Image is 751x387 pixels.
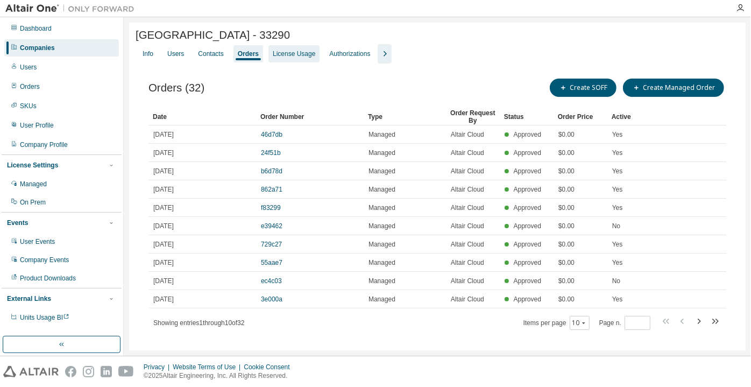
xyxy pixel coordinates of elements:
[20,237,55,246] div: User Events
[153,149,174,157] span: [DATE]
[612,149,623,157] span: Yes
[514,259,541,266] span: Approved
[261,222,282,230] a: e39462
[369,240,395,249] span: Managed
[173,363,244,371] div: Website Terms of Use
[514,222,541,230] span: Approved
[369,222,395,230] span: Managed
[623,79,724,97] button: Create Managed Order
[261,149,281,157] a: 24f51b
[20,256,69,264] div: Company Events
[612,130,623,139] span: Yes
[550,79,617,97] button: Create SOFF
[451,149,484,157] span: Altair Cloud
[118,366,134,377] img: youtube.svg
[153,130,174,139] span: [DATE]
[5,3,140,14] img: Altair One
[261,295,282,303] a: 3e000a
[451,185,484,194] span: Altair Cloud
[261,167,282,175] a: b6d78d
[558,167,575,175] span: $0.00
[451,258,484,267] span: Altair Cloud
[153,167,174,175] span: [DATE]
[136,29,290,41] span: [GEOGRAPHIC_DATA] - 33290
[65,366,76,377] img: facebook.svg
[273,50,315,58] div: License Usage
[261,259,282,266] a: 55aae7
[148,82,204,94] span: Orders (32)
[558,149,575,157] span: $0.00
[558,203,575,212] span: $0.00
[451,167,484,175] span: Altair Cloud
[368,108,442,125] div: Type
[514,149,541,157] span: Approved
[514,186,541,193] span: Approved
[198,50,223,58] div: Contacts
[514,204,541,212] span: Approved
[369,185,395,194] span: Managed
[20,180,47,188] div: Managed
[20,314,69,321] span: Units Usage BI
[369,167,395,175] span: Managed
[20,198,46,207] div: On Prem
[329,50,370,58] div: Authorizations
[20,121,54,130] div: User Profile
[612,295,623,304] span: Yes
[20,44,55,52] div: Companies
[153,203,174,212] span: [DATE]
[369,149,395,157] span: Managed
[144,371,296,381] p: © 2025 Altair Engineering, Inc. All Rights Reserved.
[612,222,620,230] span: No
[20,63,37,72] div: Users
[514,131,541,138] span: Approved
[83,366,94,377] img: instagram.svg
[504,108,549,125] div: Status
[612,258,623,267] span: Yes
[558,240,575,249] span: $0.00
[261,241,282,248] a: 729c27
[7,219,28,227] div: Events
[451,222,484,230] span: Altair Cloud
[514,241,541,248] span: Approved
[167,50,184,58] div: Users
[143,50,153,58] div: Info
[558,108,603,125] div: Order Price
[153,108,252,125] div: Date
[572,319,587,327] button: 10
[7,161,58,170] div: License Settings
[153,185,174,194] span: [DATE]
[369,203,395,212] span: Managed
[514,295,541,303] span: Approved
[451,130,484,139] span: Altair Cloud
[20,82,40,91] div: Orders
[369,277,395,285] span: Managed
[514,277,541,285] span: Approved
[612,277,620,285] span: No
[7,294,51,303] div: External Links
[20,274,76,283] div: Product Downloads
[144,363,173,371] div: Privacy
[153,258,174,267] span: [DATE]
[244,363,296,371] div: Cookie Consent
[451,295,484,304] span: Altair Cloud
[612,108,657,125] div: Active
[260,108,359,125] div: Order Number
[153,277,174,285] span: [DATE]
[369,130,395,139] span: Managed
[523,316,590,330] span: Items per page
[153,222,174,230] span: [DATE]
[612,185,623,194] span: Yes
[20,140,68,149] div: Company Profile
[451,277,484,285] span: Altair Cloud
[558,222,575,230] span: $0.00
[369,295,395,304] span: Managed
[514,167,541,175] span: Approved
[612,167,623,175] span: Yes
[450,108,495,125] div: Order Request By
[261,186,282,193] a: 862a71
[153,319,245,327] span: Showing entries 1 through 10 of 32
[238,50,259,58] div: Orders
[369,258,395,267] span: Managed
[612,240,623,249] span: Yes
[558,185,575,194] span: $0.00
